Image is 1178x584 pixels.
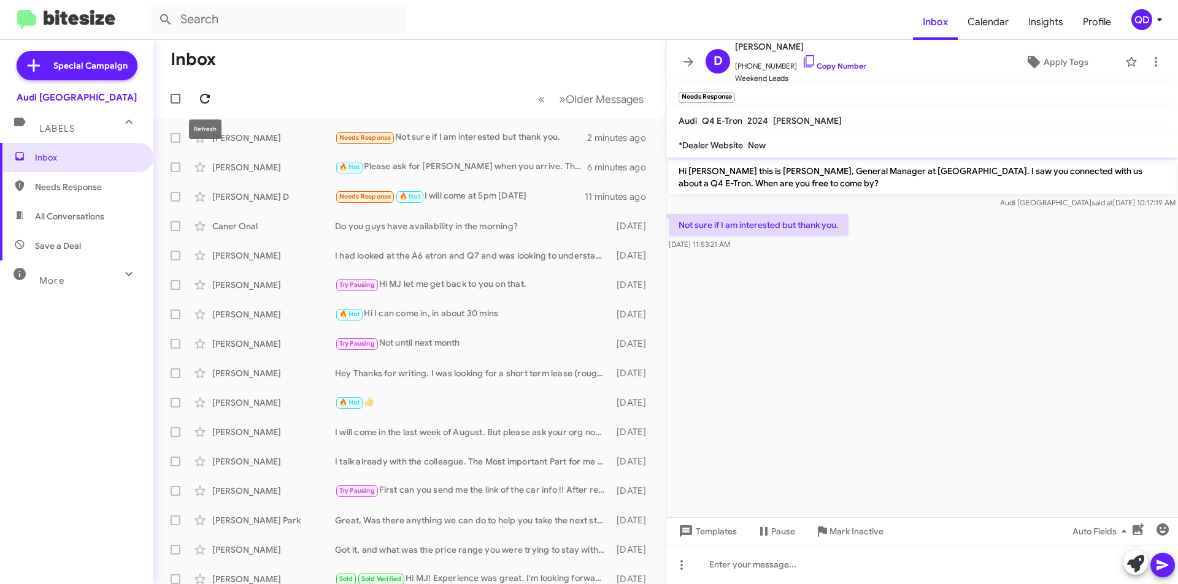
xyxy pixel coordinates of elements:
span: 🔥 Hot [399,192,420,200]
nav: Page navigation example [531,86,651,112]
p: Hi [PERSON_NAME] this is [PERSON_NAME], General Manager at [GEOGRAPHIC_DATA]. I saw you connected... [669,160,1176,194]
div: Caner Onal [212,220,335,232]
span: Try Pausing [339,339,375,347]
span: Labels [39,123,75,134]
span: Needs Response [339,134,391,142]
div: Got it, and what was the price range you were trying to stay within? [335,544,610,556]
span: Sold Verified [361,575,402,583]
div: Please ask for [PERSON_NAME] when you arrive. Thank you [335,160,587,174]
a: Special Campaign [17,51,137,80]
div: [PERSON_NAME] [212,279,335,291]
span: Mark Inactive [830,520,883,542]
span: said at [1091,198,1113,207]
span: Try Pausing [339,487,375,495]
span: More [39,275,64,286]
button: Mark Inactive [805,520,893,542]
span: 🔥 Hot [339,310,360,318]
div: Hey Thanks for writing. I was looking for a short term lease (roughly 12-13 months), so it didn't... [335,367,610,379]
span: [PERSON_NAME] [735,39,866,54]
span: Sold [339,575,353,583]
span: « [538,91,545,107]
span: [DATE] 11:53:21 AM [669,240,730,249]
span: Older Messages [566,93,644,106]
span: Try Pausing [339,281,375,289]
button: Templates [666,520,747,542]
span: Weekend Leads [735,72,866,85]
div: [PERSON_NAME] [212,161,335,173]
span: Auto Fields [1072,520,1131,542]
div: [PERSON_NAME] [212,455,335,468]
div: [DATE] [610,455,656,468]
div: [DATE] [610,396,656,409]
span: 2024 [747,115,768,126]
div: I had looked at the A6 etron and Q7 and was looking to understand out the door prices and leasing... [335,249,610,262]
div: [DATE] [610,367,656,379]
div: I talk already with the colleague. The Most important Part for me would be, that I get the ev reb... [335,455,610,468]
a: Profile [1073,4,1121,40]
div: Refresh [189,119,221,139]
div: [DATE] [610,485,656,497]
p: Not sure if I am interested but thank you. [669,214,849,236]
div: Audi [GEOGRAPHIC_DATA] [17,91,137,104]
button: Auto Fields [1063,520,1141,542]
div: [PERSON_NAME] [212,367,335,379]
div: [DATE] [610,308,656,320]
div: [PERSON_NAME] [212,426,335,438]
div: [PERSON_NAME] [212,308,335,320]
span: Inbox [913,4,958,40]
div: Hi I can come in, in about 30 mins [335,307,610,321]
span: Audi [679,115,697,126]
span: 🔥 Hot [339,398,360,406]
div: [DATE] [610,338,656,350]
span: Q4 E-Tron [702,115,742,126]
span: Special Campaign [53,59,128,72]
div: [DATE] [610,514,656,526]
a: Insights [1018,4,1073,40]
div: [DATE] [610,544,656,556]
span: [PERSON_NAME] [773,115,842,126]
span: Save a Deal [35,240,81,252]
a: Copy Number [802,61,866,70]
input: Search [148,5,406,34]
span: Templates [676,520,737,542]
small: Needs Response [679,92,735,103]
div: Great, Was there anything we can do to help you take the next steps to making this car yours? [335,514,610,526]
div: 11 minutes ago [585,191,656,203]
div: Not until next month [335,336,610,351]
button: Pause [747,520,805,542]
div: I will come in the last week of August. But please ask your org not to keep calling and sending m... [335,426,610,438]
div: I will come at 5pm [DATE] [335,189,585,203]
button: Previous [531,86,552,112]
a: Calendar [958,4,1018,40]
div: [PERSON_NAME] [212,338,335,350]
div: QD [1131,9,1152,30]
div: [PERSON_NAME] [212,249,335,262]
span: D [714,51,723,71]
div: [DATE] [610,426,656,438]
div: [PERSON_NAME] Park [212,514,335,526]
span: Needs Response [339,192,391,200]
h1: Inbox [171,50,216,69]
div: [PERSON_NAME] [212,485,335,497]
span: All Conversations [35,210,104,222]
div: Do you guys have availability in the morning? [335,220,610,232]
span: Apply Tags [1044,51,1088,73]
span: Inbox [35,151,139,164]
div: 2 minutes ago [587,132,656,144]
div: [PERSON_NAME] [212,396,335,409]
span: *Dealer Website [679,140,743,151]
div: First can you send me the link of the car info !! After reviewing it i will let you know !! [335,484,610,498]
span: Audi [GEOGRAPHIC_DATA] [DATE] 10:17:19 AM [1000,198,1176,207]
button: QD [1121,9,1165,30]
span: Pause [771,520,795,542]
div: [PERSON_NAME] D [212,191,335,203]
span: [PHONE_NUMBER] [735,54,866,72]
div: [DATE] [610,279,656,291]
div: [PERSON_NAME] [212,132,335,144]
span: New [748,140,766,151]
button: Apply Tags [993,51,1119,73]
div: [DATE] [610,249,656,262]
div: [PERSON_NAME] [212,544,335,556]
